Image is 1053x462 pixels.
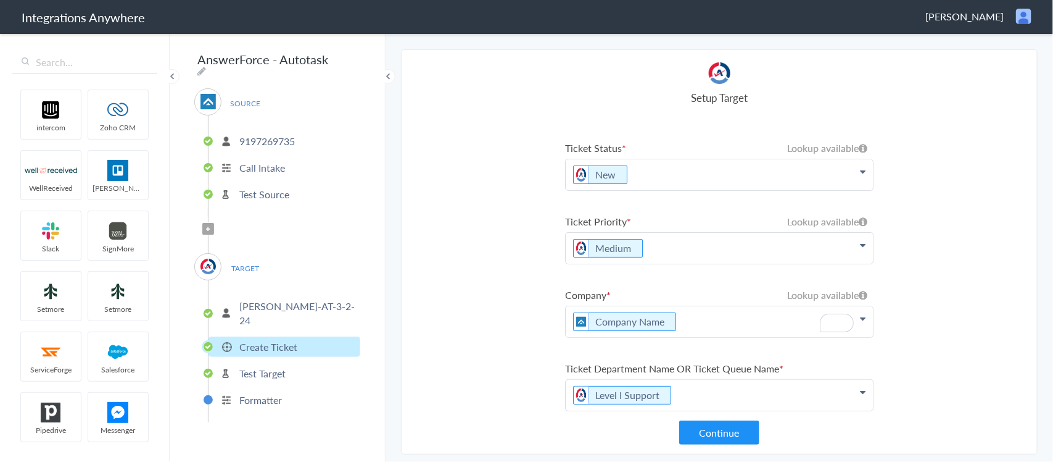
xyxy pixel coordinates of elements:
[239,393,282,407] p: Formatter
[239,187,289,201] p: Test Source
[21,122,81,133] span: intercom
[925,9,1004,23] span: [PERSON_NAME]
[21,183,81,193] span: WellReceived
[565,141,873,155] label: Ticket Status
[200,94,216,109] img: af-app-logo.svg
[565,288,873,302] label: Company
[92,342,144,363] img: salesforce-logo.svg
[21,425,81,435] span: Pipedrive
[787,141,867,155] h6: Lookup available
[22,9,145,26] h1: Integrations Anywhere
[222,95,269,112] span: SOURCE
[787,214,867,229] h6: Lookup available
[574,240,589,257] img: autotask.png
[565,214,873,229] label: Ticket Priority
[709,62,730,84] img: autotask.png
[21,243,81,254] span: Slack
[88,425,148,435] span: Messenger
[565,90,873,105] h4: Setup Target
[200,259,216,274] img: autotask.png
[239,161,285,175] p: Call Intake
[92,160,144,181] img: trello.png
[565,361,873,376] label: Ticket Department Name OR Ticket Queue Name
[573,239,643,258] li: Medium
[88,364,148,375] span: Salesforce
[12,51,157,74] input: Search...
[88,243,148,254] span: SignMore
[595,314,664,329] a: Company Name
[92,281,144,302] img: setmoreNew.jpg
[679,421,759,445] button: Continue
[21,304,81,314] span: Setmore
[787,288,867,302] h6: Lookup available
[574,313,589,330] img: af-app-logo.svg
[573,166,627,184] li: New
[239,366,286,380] p: Test Target
[25,160,77,181] img: wr-logo.svg
[88,304,148,314] span: Setmore
[222,260,269,277] span: TARGET
[21,364,81,375] span: ServiceForge
[1016,9,1031,24] img: user.png
[92,99,144,120] img: zoho-logo.svg
[25,99,77,120] img: intercom-logo.svg
[25,402,77,423] img: pipedrive.png
[566,306,873,337] p: To enrich screen reader interactions, please activate Accessibility in Grammarly extension settings
[25,220,77,241] img: slack-logo.svg
[88,183,148,193] span: [PERSON_NAME]
[92,402,144,423] img: FBM.png
[239,134,295,148] p: 9197269735
[573,386,671,405] li: Level I Support
[25,281,77,302] img: setmoreNew.jpg
[88,122,148,133] span: Zoho CRM
[25,342,77,363] img: serviceforge-icon.png
[574,166,589,183] img: autotask.png
[574,387,589,404] img: autotask.png
[239,340,297,354] p: Create Ticket
[239,299,357,327] p: [PERSON_NAME]-AT-3-2-24
[92,220,144,241] img: signmore-logo.png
